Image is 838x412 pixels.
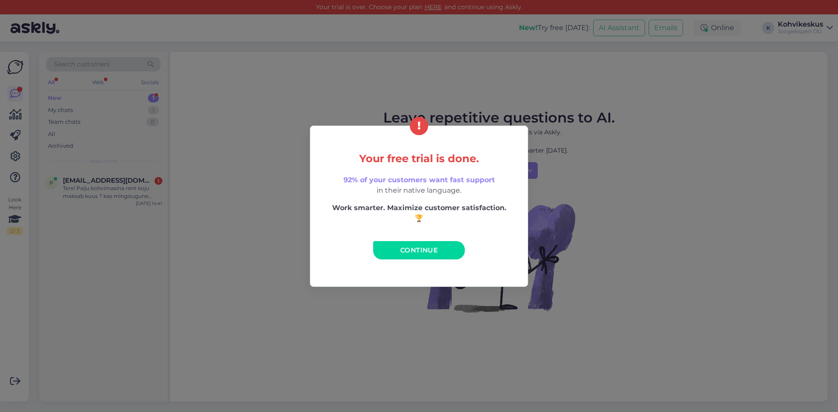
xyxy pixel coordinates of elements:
[373,241,465,259] a: Continue
[329,175,509,196] p: in their native language.
[343,176,495,184] span: 92% of your customers want fast support
[329,203,509,224] p: Work smarter. Maximize customer satisfaction. 🏆
[329,153,509,164] h5: Your free trial is done.
[400,246,438,254] span: Continue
